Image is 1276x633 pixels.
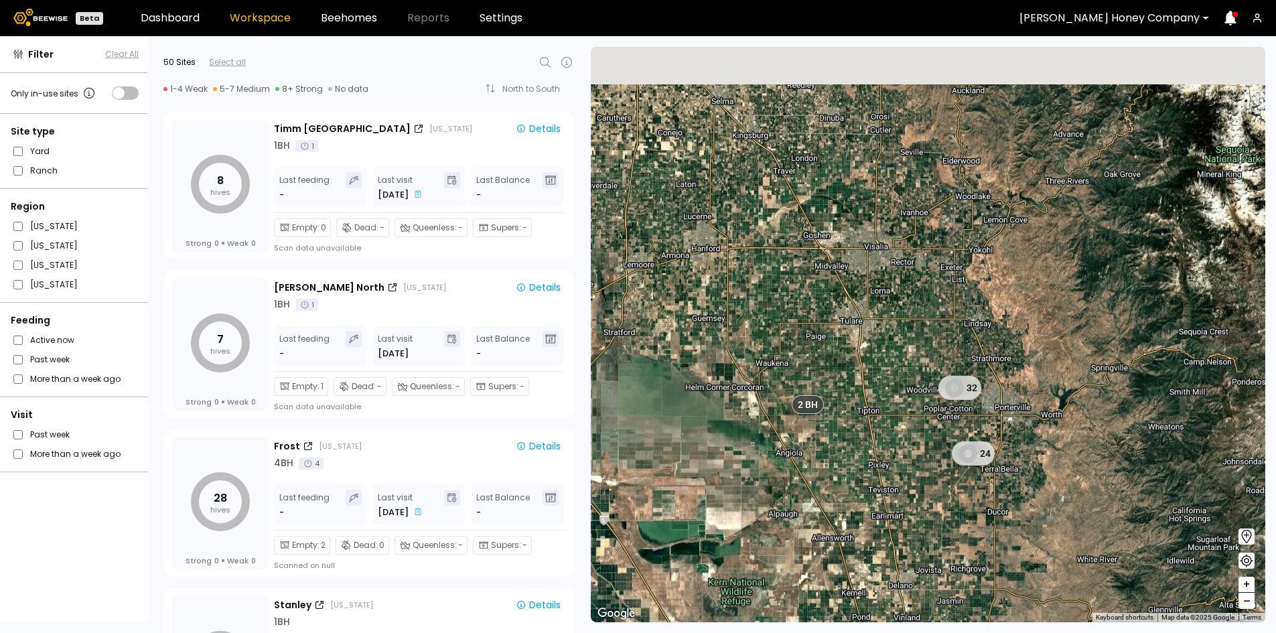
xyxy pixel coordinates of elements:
button: – [1238,593,1255,609]
span: Supers : [491,539,521,551]
div: Strong Weak [186,397,256,407]
div: Select all [209,56,246,68]
a: Terms (opens in new tab) [1243,614,1261,621]
a: Beehomes [321,13,377,23]
div: 4 BH [274,456,293,470]
span: 0 [251,397,256,407]
div: Only in-use sites [11,85,97,101]
div: Last feeding [279,172,330,202]
span: 0 [251,556,256,565]
span: - [520,380,524,393]
label: More than a week ago [30,372,121,386]
label: Past week [30,352,70,366]
div: Details [516,600,561,610]
span: - [522,222,527,234]
label: Yard [30,144,50,158]
div: Last Balance [476,331,530,360]
tspan: hives [210,187,230,198]
span: Queenless : [413,539,457,551]
div: Details [516,441,561,451]
div: 1 BH [274,139,290,153]
div: Scan data unavailable [274,242,361,253]
span: [DATE] [378,188,409,202]
div: Strong Weak [186,238,256,248]
span: - [377,380,382,393]
div: 1 [295,299,318,311]
span: + [1243,576,1251,593]
div: 1 BH [274,297,290,311]
div: Last visit [378,172,425,202]
span: 2 [321,539,326,551]
span: - [455,380,460,393]
button: Details [510,437,566,455]
button: Clear All [105,48,139,60]
span: - [458,539,463,551]
label: More than a week ago [30,447,121,461]
div: Visit [11,408,139,422]
span: 1 [321,380,324,393]
span: 0 [251,238,256,248]
label: [US_STATE] [30,238,78,253]
span: Reports [407,13,449,23]
span: 2 BH [798,399,818,411]
span: - [458,222,463,234]
span: Empty : [292,380,320,393]
button: + [1238,577,1255,593]
span: – [1243,593,1251,610]
span: 0 [379,539,384,551]
label: Active now [30,333,74,347]
div: Last Balance [476,490,530,519]
div: Feeding [11,313,139,328]
span: Map data ©2025 Google [1161,614,1234,621]
span: 0 [214,556,219,565]
span: 0 [214,238,219,248]
div: 1 BH [274,615,290,629]
div: [US_STATE] [403,282,446,293]
div: Frost [274,439,300,453]
span: Supers : [491,222,521,234]
div: [US_STATE] [429,123,472,134]
div: Region [11,200,139,214]
div: Last visit [378,490,425,519]
div: Last visit [378,331,413,360]
button: Keyboard shortcuts [1096,613,1153,622]
div: Last Balance [476,172,530,202]
div: Beta [76,12,103,25]
span: Dead : [352,380,376,393]
span: Empty : [292,539,320,551]
button: Details [510,120,566,137]
div: - [279,188,285,202]
div: 32 [938,376,981,400]
div: 4 [299,458,324,470]
tspan: hives [210,346,230,356]
span: Dead : [354,222,378,234]
span: [DATE] [378,347,409,360]
div: North to South [502,85,569,93]
div: [PERSON_NAME] North [274,281,384,295]
button: Details [510,279,566,296]
span: - [476,506,481,519]
div: 1-4 Weak [163,84,208,94]
button: Details [510,596,566,614]
div: No data [328,84,368,94]
tspan: 8 [217,173,224,188]
div: [US_STATE] [319,441,362,451]
span: [DATE] [378,506,409,519]
a: Settings [480,13,522,23]
label: Ranch [30,163,58,178]
span: - [522,539,527,551]
div: Scan data unavailable [274,401,361,412]
div: Stanley [274,598,311,612]
img: Google [594,605,638,622]
label: [US_STATE] [30,219,78,233]
span: - [476,188,481,202]
div: - [279,506,285,519]
div: Site type [11,125,139,139]
a: Workspace [230,13,291,23]
span: Empty : [292,222,320,234]
a: Open this area in Google Maps (opens a new window) [594,605,638,622]
div: Details [516,124,561,133]
span: Dead : [354,539,378,551]
div: Last feeding [279,331,330,360]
